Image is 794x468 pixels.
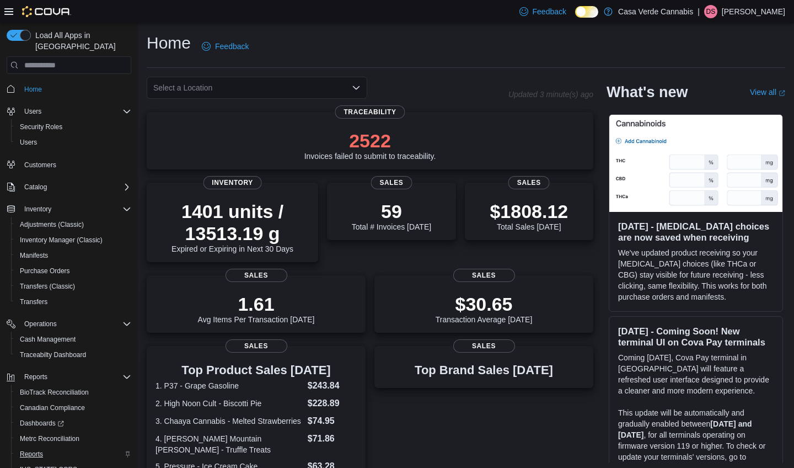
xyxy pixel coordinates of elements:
p: $30.65 [436,293,533,315]
span: Catalog [20,180,131,194]
input: Dark Mode [575,6,598,18]
a: Feedback [197,35,253,57]
p: $1808.12 [490,200,568,222]
a: Dashboards [15,417,68,430]
span: Adjustments (Classic) [20,220,84,229]
span: BioTrack Reconciliation [15,386,131,399]
button: Home [2,81,136,97]
button: Inventory [2,201,136,217]
span: Adjustments (Classic) [15,218,131,231]
span: Feedback [533,6,566,17]
dt: 3. Chaaya Cannabis - Melted Strawberries [155,416,303,427]
dd: $243.84 [308,379,357,392]
span: Metrc Reconciliation [15,432,131,445]
span: Inventory Manager (Classic) [20,236,103,244]
button: Cash Management [11,332,136,347]
h1: Home [147,32,191,54]
dd: $228.89 [308,397,357,410]
span: Sales [508,176,550,189]
a: Manifests [15,249,52,262]
span: Dashboards [15,417,131,430]
p: 1401 units / 13513.19 g [155,200,309,244]
span: Reports [15,448,131,461]
span: Sales [453,339,515,353]
a: Metrc Reconciliation [15,432,84,445]
p: 2522 [304,130,436,152]
button: Reports [20,370,52,384]
span: Sales [371,176,412,189]
span: Sales [226,269,287,282]
span: Canadian Compliance [15,401,131,414]
span: Inventory Manager (Classic) [15,233,131,247]
div: Total # Invoices [DATE] [352,200,431,231]
span: Manifests [20,251,48,260]
div: Expired or Expiring in Next 30 Days [155,200,309,253]
button: Customers [2,157,136,173]
a: Reports [15,448,47,461]
span: Load All Apps in [GEOGRAPHIC_DATA] [31,30,131,52]
a: Purchase Orders [15,264,74,278]
a: Inventory Manager (Classic) [15,233,107,247]
dt: 2. High Noon Cult - Biscotti Pie [155,398,303,409]
button: Reports [11,446,136,462]
span: Cash Management [15,333,131,346]
p: 1.61 [198,293,315,315]
button: Users [20,105,46,118]
span: Cash Management [20,335,76,344]
span: Traceabilty Dashboard [15,348,131,361]
a: Adjustments (Classic) [15,218,88,231]
span: Home [24,85,42,94]
div: Transaction Average [DATE] [436,293,533,324]
a: Traceabilty Dashboard [15,348,90,361]
a: Transfers [15,295,52,309]
a: Home [20,83,46,96]
span: Transfers (Classic) [20,282,75,291]
button: Purchase Orders [11,263,136,279]
button: Canadian Compliance [11,400,136,416]
dd: $71.86 [308,432,357,445]
span: Manifests [15,249,131,262]
span: Home [20,82,131,95]
span: Customers [20,158,131,172]
button: Catalog [20,180,51,194]
span: Purchase Orders [15,264,131,278]
span: Sales [453,269,515,282]
button: Manifests [11,248,136,263]
span: Inventory [20,203,131,216]
h2: What's new [607,83,688,101]
button: BioTrack Reconciliation [11,385,136,400]
a: Users [15,136,41,149]
img: Cova [22,6,71,17]
div: Avg Items Per Transaction [DATE] [198,293,315,324]
div: Invoices failed to submit to traceability. [304,130,436,161]
span: Security Roles [15,120,131,134]
a: View allExternal link [750,88,785,97]
p: | [698,5,700,18]
p: [PERSON_NAME] [722,5,785,18]
a: BioTrack Reconciliation [15,386,93,399]
p: 59 [352,200,431,222]
span: Users [24,107,41,116]
span: BioTrack Reconciliation [20,388,89,397]
span: Users [20,138,37,147]
span: Operations [24,320,57,328]
span: Traceability [335,105,405,119]
button: Users [2,104,136,119]
p: Coming [DATE], Cova Pay terminal in [GEOGRAPHIC_DATA] will feature a refreshed user interface des... [618,352,774,396]
h3: [DATE] - Coming Soon! New terminal UI on Cova Pay terminals [618,326,774,348]
span: DS [706,5,716,18]
span: Inventory [203,176,262,189]
span: Users [15,136,131,149]
button: Metrc Reconciliation [11,431,136,446]
div: Desiree Shay [704,5,717,18]
button: Inventory Manager (Classic) [11,232,136,248]
span: Metrc Reconciliation [20,434,79,443]
a: Customers [20,158,61,172]
button: Adjustments (Classic) [11,217,136,232]
button: Transfers (Classic) [11,279,136,294]
button: Operations [2,316,136,332]
a: Cash Management [15,333,80,346]
span: Transfers (Classic) [15,280,131,293]
span: Sales [226,339,287,353]
dt: 1. P37 - Grape Gasoline [155,380,303,391]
